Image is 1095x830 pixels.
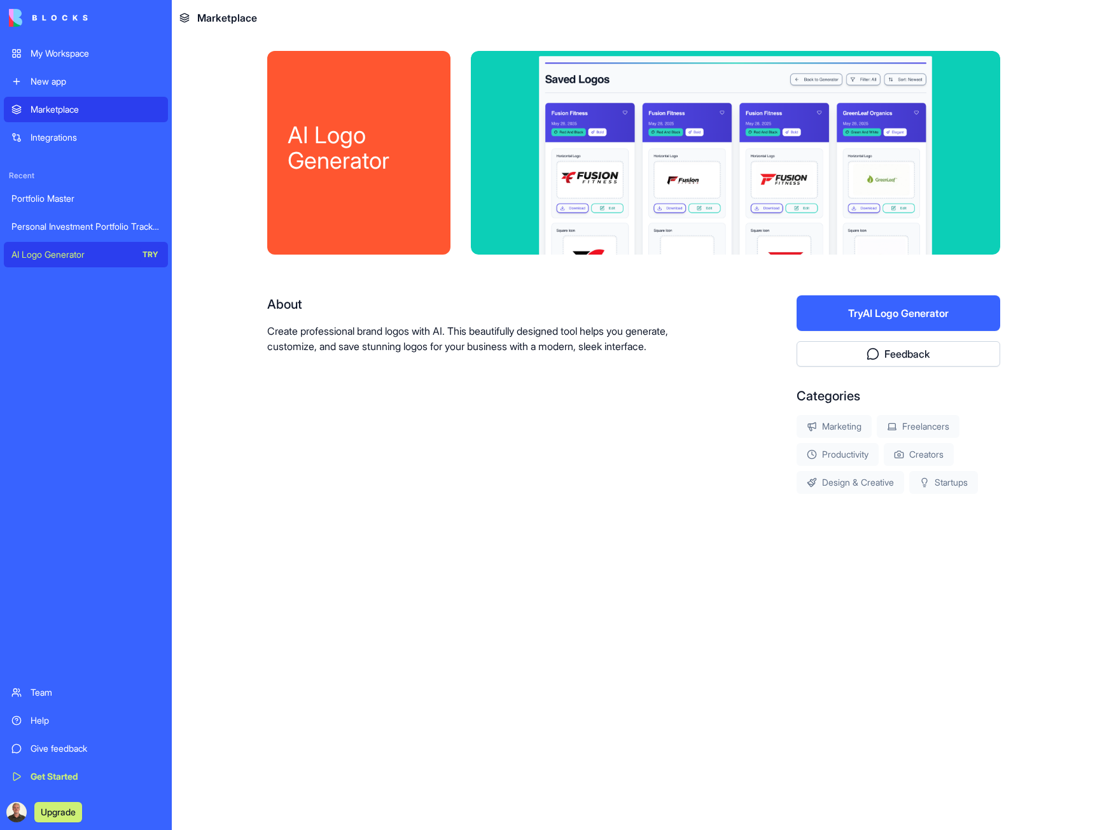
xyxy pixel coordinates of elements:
a: Personal Investment Portfolio Tracker [4,214,168,239]
button: TryAI Logo Generator [797,295,1000,331]
div: Marketing [797,415,872,438]
div: Categories [797,387,1000,405]
a: Upgrade [34,805,82,818]
span: Marketplace [197,10,257,25]
div: Help [31,714,160,727]
button: Upgrade [34,802,82,822]
div: About [267,295,715,313]
button: Feedback [797,341,1000,367]
a: Team [4,680,168,705]
a: Get Started [4,764,168,789]
a: Give feedback [4,736,168,761]
div: Design & Creative [797,471,904,494]
img: logo [9,9,88,27]
div: Personal Investment Portfolio Tracker [11,220,160,233]
a: New app [4,69,168,94]
a: Integrations [4,125,168,150]
a: Help [4,708,168,733]
div: Creators [884,443,954,466]
div: TRY [140,247,160,262]
div: Integrations [31,131,160,144]
a: Marketplace [4,97,168,122]
div: Team [31,686,160,699]
div: Startups [909,471,978,494]
div: Give feedback [31,742,160,755]
div: AI Logo Generator [11,248,131,261]
div: My Workspace [31,47,160,60]
span: Recent [4,171,168,181]
div: Marketplace [31,103,160,116]
div: Get Started [31,770,160,783]
div: Productivity [797,443,879,466]
a: Portfolio Master [4,186,168,211]
div: AI Logo Generator [288,122,430,173]
div: Portfolio Master [11,192,160,205]
a: My Workspace [4,41,168,66]
a: AI Logo GeneratorTRY [4,242,168,267]
img: ACg8ocJyMo2KohWmyG72QaiNVJrGMK6W4O29Y7BF2X2ihY6HNmXsdpKn=s96-c [6,802,27,822]
p: Create professional brand logos with AI. This beautifully designed tool helps you generate, custo... [267,323,715,354]
div: Freelancers [877,415,959,438]
div: New app [31,75,160,88]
